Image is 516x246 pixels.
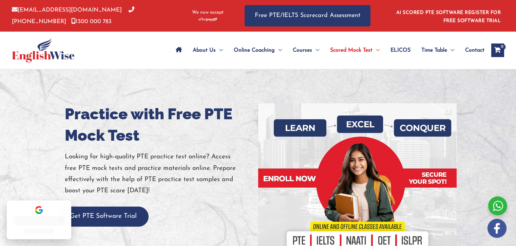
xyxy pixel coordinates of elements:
span: We now accept [192,9,224,16]
span: About Us [193,38,216,62]
a: [PHONE_NUMBER] [12,7,134,24]
span: Menu Toggle [372,38,380,62]
a: View Shopping Cart, empty [491,43,504,57]
span: Courses [293,38,312,62]
span: Online Coaching [234,38,275,62]
p: Looking for high-quality PTE practice test online? Access free PTE mock tests and practice materi... [65,151,253,196]
img: white-facebook.png [488,219,507,238]
span: Menu Toggle [312,38,319,62]
span: Menu Toggle [447,38,454,62]
a: Time TableMenu Toggle [416,38,460,62]
a: CoursesMenu Toggle [287,38,325,62]
a: Scored Mock TestMenu Toggle [325,38,385,62]
img: Afterpay-Logo [198,18,217,21]
span: ELICOS [390,38,410,62]
span: Time Table [421,38,447,62]
a: 1300 000 783 [71,19,112,24]
a: Online CoachingMenu Toggle [228,38,287,62]
span: Menu Toggle [216,38,223,62]
span: Menu Toggle [275,38,282,62]
a: About UsMenu Toggle [187,38,228,62]
button: Get PTE Software Trial [58,207,149,227]
h1: Practice with Free PTE Mock Test [65,103,253,146]
aside: Header Widget 1 [392,5,504,27]
a: ELICOS [385,38,416,62]
a: Get PTE Software Trial [58,213,149,219]
a: Contact [460,38,484,62]
a: Free PTE/IELTS Scorecard Assessment [245,5,370,27]
span: Scored Mock Test [330,38,372,62]
span: Contact [465,38,484,62]
nav: Site Navigation: Main Menu [170,38,484,62]
a: [EMAIL_ADDRESS][DOMAIN_NAME] [12,7,122,13]
img: cropped-ew-logo [12,38,75,63]
a: AI SCORED PTE SOFTWARE REGISTER FOR FREE SOFTWARE TRIAL [396,10,501,23]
